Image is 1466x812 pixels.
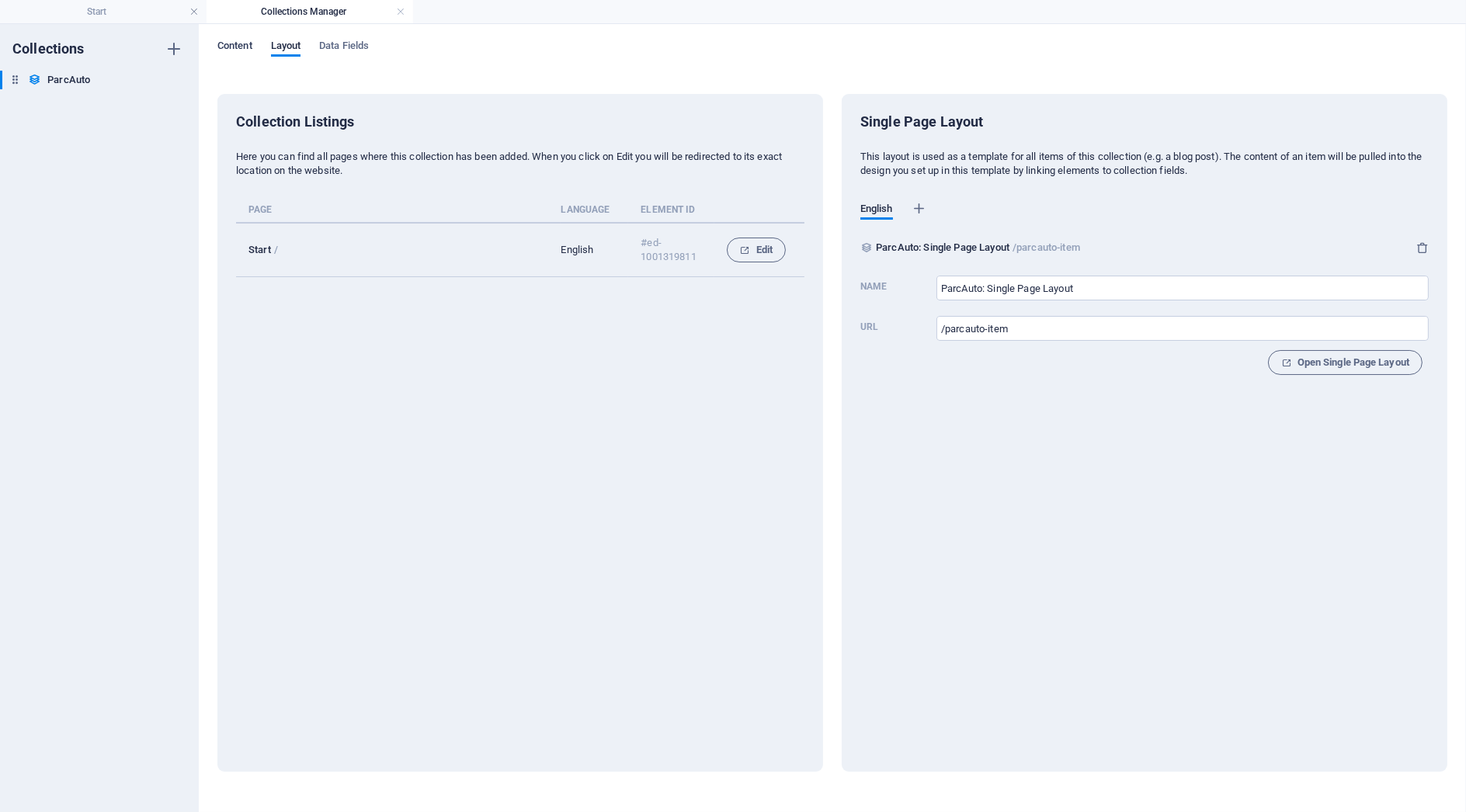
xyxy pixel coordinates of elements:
[860,321,878,333] p: To display a collection item this prefix URL is added in front of each item slug. E.g. If we add ...
[1013,238,1080,257] p: /parcauto-item
[936,316,1429,341] input: Url
[319,36,369,58] span: Data Fields
[860,113,984,131] h6: Single Page Layout
[936,276,1429,300] input: Name
[561,243,616,257] p: English
[236,113,804,131] h6: Collection Listings
[1416,241,1429,254] button: Delete
[217,36,252,58] span: Content
[1281,353,1409,372] span: Open Single Page Layout
[876,238,1009,257] p: ParcAuto: Single Page Layout
[860,280,887,293] p: Name of the Single Page Layout
[248,244,271,255] p: Start
[561,203,610,216] p: Language
[727,238,786,262] button: Edit
[47,71,90,89] h6: ParcAuto
[860,150,1429,178] p: This layout is used as a template for all items of this collection (e.g. a blog post). The conten...
[641,236,701,264] p: #ed-1001319811
[271,36,301,58] span: Layout
[641,203,695,216] p: Element ID
[274,244,278,255] p: /
[860,200,893,221] span: English
[12,40,85,58] h6: Collections
[740,241,773,259] span: Edit
[248,203,542,216] p: Page
[236,203,804,277] table: collection list
[1268,350,1423,375] button: Open Single Page Layout
[236,150,804,178] p: Here you can find all pages where this collection has been added. When you click on Edit you will...
[207,3,413,20] h4: Collections Manager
